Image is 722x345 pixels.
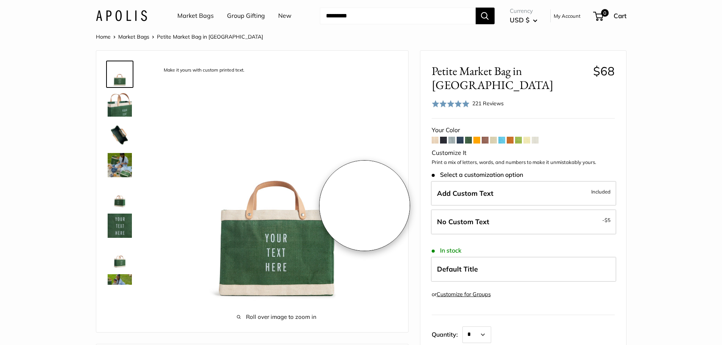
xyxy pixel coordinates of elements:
[437,189,493,198] span: Add Custom Text
[510,16,529,24] span: USD $
[601,9,608,17] span: 0
[320,8,476,24] input: Search...
[157,62,397,302] img: description_Make it yours with custom printed text.
[96,10,147,21] img: Apolis
[108,214,132,238] img: description_Custom printed text with eco-friendly ink.
[510,14,537,26] button: USD $
[437,291,491,298] a: Customize for Groups
[106,151,133,179] a: Petite Market Bag in Field Green
[432,147,615,159] div: Customize It
[106,212,133,239] a: description_Custom printed text with eco-friendly ink.
[106,242,133,270] a: Petite Market Bag in Field Green
[177,10,214,22] a: Market Bags
[118,33,149,40] a: Market Bags
[106,273,133,300] a: Petite Market Bag in Field Green
[96,32,263,42] nav: Breadcrumb
[157,312,397,322] span: Roll over image to zoom in
[593,64,615,78] span: $68
[106,91,133,118] a: description_Take it anywhere with easy-grip handles.
[431,181,616,206] label: Add Custom Text
[160,65,248,75] div: Make it yours with custom printed text.
[594,10,626,22] a: 0 Cart
[432,289,491,300] div: or
[106,182,133,209] a: Petite Market Bag in Field Green
[432,125,615,136] div: Your Color
[106,121,133,148] a: description_Spacious inner area with room for everything. Plus water-resistant lining.
[432,247,462,254] span: In stock
[108,92,132,117] img: description_Take it anywhere with easy-grip handles.
[431,209,616,234] label: Leave Blank
[472,100,504,107] span: 221 Reviews
[510,6,537,16] span: Currency
[591,187,611,196] span: Included
[437,265,478,273] span: Default Title
[431,257,616,282] label: Default Title
[602,215,611,225] span: -
[108,274,132,298] img: Petite Market Bag in Field Green
[108,153,132,177] img: Petite Market Bag in Field Green
[614,12,626,20] span: Cart
[106,61,133,88] a: description_Make it yours with custom printed text.
[605,217,611,223] span: $5
[554,11,581,20] a: My Account
[432,64,587,92] span: Petite Market Bag in [GEOGRAPHIC_DATA]
[227,10,265,22] a: Group Gifting
[108,244,132,268] img: Petite Market Bag in Field Green
[432,171,523,178] span: Select a customization option
[432,324,462,343] label: Quantity:
[108,62,132,86] img: description_Make it yours with custom printed text.
[278,10,291,22] a: New
[432,159,615,166] p: Print a mix of letters, words, and numbers to make it unmistakably yours.
[108,123,132,147] img: description_Spacious inner area with room for everything. Plus water-resistant lining.
[157,33,263,40] span: Petite Market Bag in [GEOGRAPHIC_DATA]
[437,217,489,226] span: No Custom Text
[476,8,495,24] button: Search
[96,33,111,40] a: Home
[108,183,132,208] img: Petite Market Bag in Field Green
